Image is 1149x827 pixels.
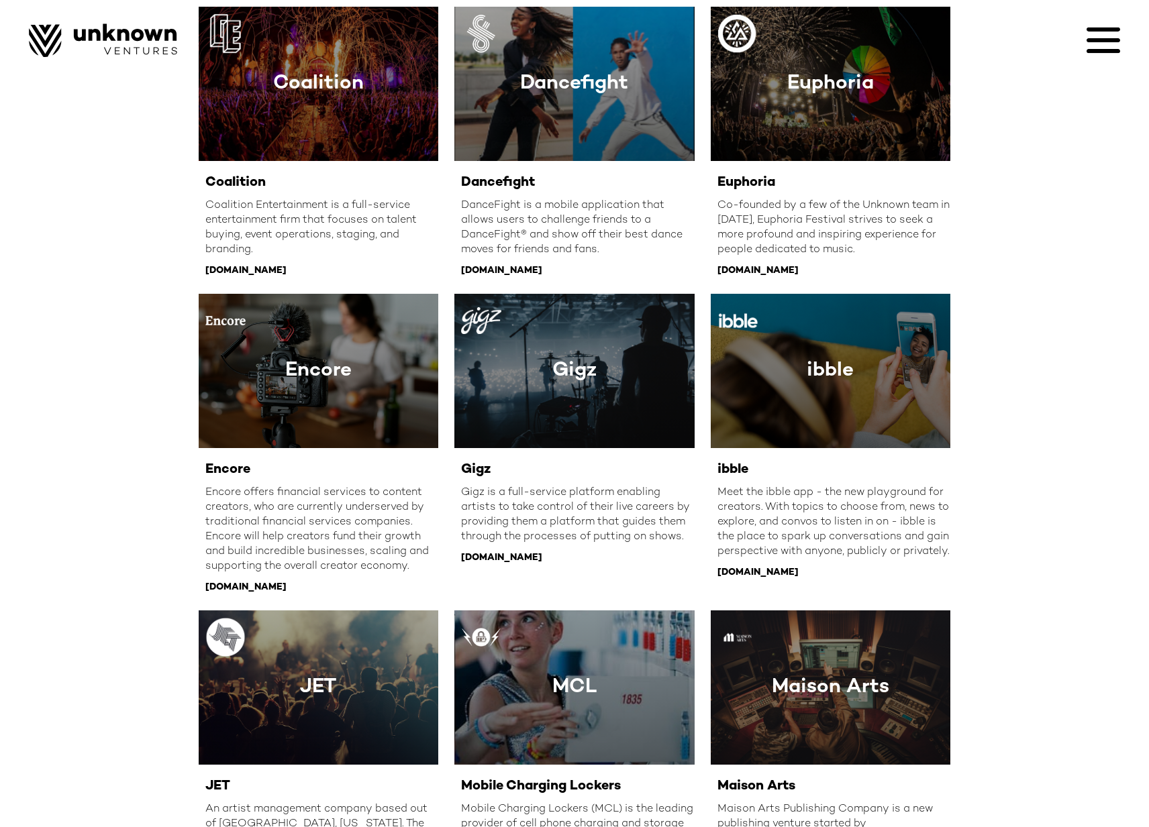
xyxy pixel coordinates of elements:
div: [DOMAIN_NAME] [461,264,694,278]
div: DanceFight is a mobile application that allows users to challenge friends to a DanceFight® and sh... [461,199,694,258]
div: Euphoria [717,174,950,192]
div: Maison Arts [717,778,950,795]
div: Euphoria [787,74,874,94]
div: Encore [285,361,352,381]
div: Coalition [205,174,438,192]
div: Dancefight [461,174,694,192]
div: [DOMAIN_NAME] [461,551,694,565]
div: Meet the ibble app - the new playground for creators. With topics to choose from, news to explore... [717,486,950,559]
div: JET [205,778,438,795]
div: Gigz [552,361,597,381]
div: Coalition Entertainment is a full-service entertainment firm that focuses on talent buying, event... [205,199,438,258]
div: [DOMAIN_NAME] [205,264,438,278]
div: ibble [807,361,854,381]
div: Gigz [461,461,694,479]
div: Co-founded by a few of the Unknown team in [DATE], Euphoria Festival strives to seek a more profo... [717,199,950,258]
a: GigzGigzGigz is a full-service platform enabling artists to take control of their live careers by... [454,294,694,565]
a: EncoreEncoreEncore offers financial services to content creators, who are currently underserved b... [199,294,438,594]
div: MCL [552,677,597,698]
a: DancefightDancefightDanceFight is a mobile application that allows users to challenge friends to ... [454,7,694,278]
div: JET [300,677,337,698]
a: ibbleibbleMeet the ibble app - the new playground for creators. With topics to choose from, news ... [711,294,950,580]
div: [DOMAIN_NAME] [205,581,438,594]
img: Image of Unknown Ventures Logo. [29,23,177,57]
div: [DOMAIN_NAME] [717,566,950,580]
div: Encore [205,461,438,479]
div: Dancefight [520,74,628,94]
div: Gigz is a full-service platform enabling artists to take control of their live careers by providi... [461,486,694,545]
a: CoalitionCoalitionCoalition Entertainment is a full-service entertainment firm that focuses on ta... [199,7,438,278]
div: Coalition [273,74,364,94]
div: [DOMAIN_NAME] [717,264,950,278]
div: Maison Arts [772,677,889,698]
div: Mobile Charging Lockers [461,778,694,795]
a: EuphoriaEuphoriaCo-founded by a few of the Unknown team in [DATE], Euphoria Festival strives to s... [711,7,950,278]
div: ibble [717,461,950,479]
div: Encore offers financial services to content creators, who are currently underserved by traditiona... [205,486,438,574]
